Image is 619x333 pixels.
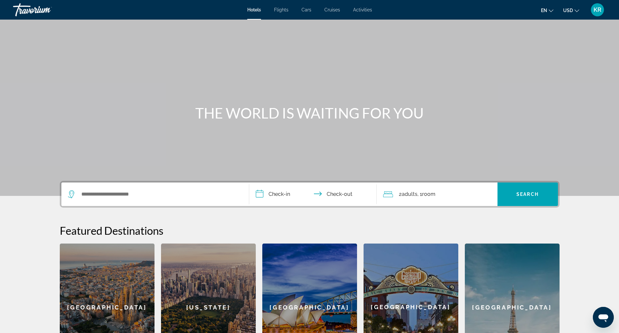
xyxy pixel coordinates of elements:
span: Room [422,191,435,197]
span: KR [594,7,601,13]
span: 2 [399,190,417,199]
span: , 1 [417,190,435,199]
button: User Menu [589,3,606,17]
div: Search widget [61,182,558,206]
span: USD [563,8,573,13]
button: Change currency [563,6,579,15]
span: en [541,8,547,13]
h1: THE WORLD IS WAITING FOR YOU [187,104,432,121]
iframe: Button to launch messaging window [593,307,614,328]
h2: Featured Destinations [60,224,560,237]
a: Travorium [13,1,78,18]
a: Cruises [324,7,340,12]
button: Change language [541,6,553,15]
a: Hotels [247,7,261,12]
span: Search [516,192,539,197]
button: Travelers: 2 adults, 0 children [377,182,497,206]
a: Cars [301,7,311,12]
button: Search [497,182,558,206]
a: Activities [353,7,372,12]
span: Adults [402,191,417,197]
a: Flights [274,7,288,12]
button: Check in and out dates [249,182,377,206]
